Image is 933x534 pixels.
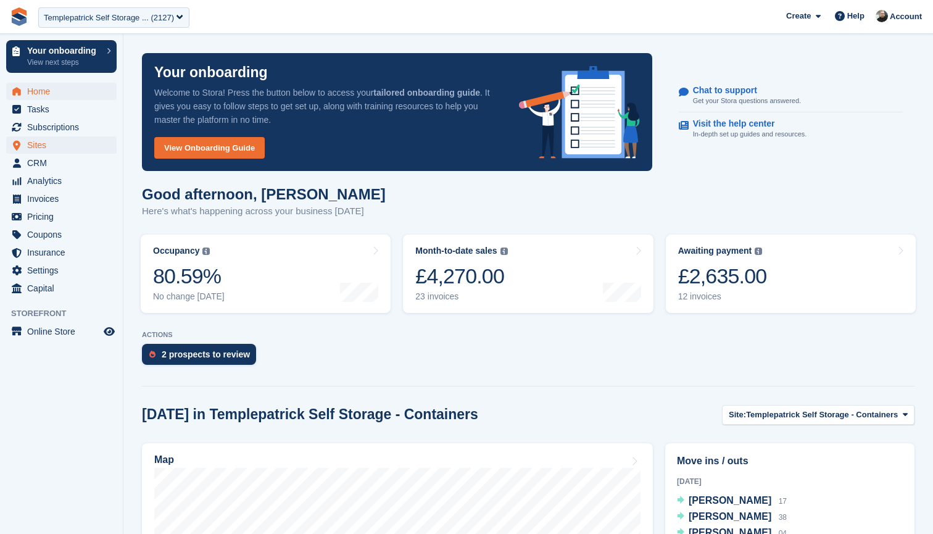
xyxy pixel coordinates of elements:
[149,351,155,358] img: prospect-51fa495bee0391a8d652442698ab0144808aea92771e9ea1ae160a38d050c398.svg
[6,208,117,225] a: menu
[27,83,101,100] span: Home
[27,119,101,136] span: Subscriptions
[27,57,101,68] p: View next steps
[6,190,117,207] a: menu
[678,291,767,302] div: 12 invoices
[779,513,787,522] span: 38
[693,129,807,140] p: In-depth set up guides and resources.
[10,7,28,26] img: stora-icon-8386f47178a22dfd0bd8f6a31ec36ba5ce8667c1dd55bd0f319d3a0aa187defe.svg
[27,101,101,118] span: Tasks
[693,119,797,129] p: Visit the help center
[27,190,101,207] span: Invoices
[27,262,101,279] span: Settings
[373,88,480,98] strong: tailored onboarding guide
[27,244,101,261] span: Insurance
[6,119,117,136] a: menu
[27,172,101,190] span: Analytics
[27,208,101,225] span: Pricing
[27,136,101,154] span: Sites
[779,497,787,506] span: 17
[693,85,791,96] p: Chat to support
[415,264,507,289] div: £4,270.00
[6,136,117,154] a: menu
[27,226,101,243] span: Coupons
[677,476,903,487] div: [DATE]
[6,172,117,190] a: menu
[202,248,210,255] img: icon-info-grey-7440780725fd019a000dd9b08b2336e03edf1995a4989e88bcd33f0948082b44.svg
[6,244,117,261] a: menu
[847,10,865,22] span: Help
[415,291,507,302] div: 23 invoices
[403,235,653,313] a: Month-to-date sales £4,270.00 23 invoices
[666,235,916,313] a: Awaiting payment £2,635.00 12 invoices
[890,10,922,23] span: Account
[141,235,391,313] a: Occupancy 80.59% No change [DATE]
[678,264,767,289] div: £2,635.00
[6,40,117,73] a: Your onboarding View next steps
[6,262,117,279] a: menu
[755,248,762,255] img: icon-info-grey-7440780725fd019a000dd9b08b2336e03edf1995a4989e88bcd33f0948082b44.svg
[6,83,117,100] a: menu
[11,307,123,320] span: Storefront
[679,112,903,146] a: Visit the help center In-depth set up guides and resources.
[162,349,250,359] div: 2 prospects to review
[154,65,268,80] p: Your onboarding
[154,137,265,159] a: View Onboarding Guide
[44,12,174,24] div: Templepatrick Self Storage ... (2127)
[142,406,478,423] h2: [DATE] in Templepatrick Self Storage - Containers
[102,324,117,339] a: Preview store
[6,101,117,118] a: menu
[27,323,101,340] span: Online Store
[729,409,746,421] span: Site:
[154,454,174,465] h2: Map
[27,46,101,55] p: Your onboarding
[500,248,508,255] img: icon-info-grey-7440780725fd019a000dd9b08b2336e03edf1995a4989e88bcd33f0948082b44.svg
[519,66,640,159] img: onboarding-info-6c161a55d2c0e0a8cae90662b2fe09162a5109e8cc188191df67fb4f79e88e88.svg
[153,264,225,289] div: 80.59%
[693,96,801,106] p: Get your Stora questions answered.
[677,493,787,509] a: [PERSON_NAME] 17
[689,495,771,506] span: [PERSON_NAME]
[142,186,386,202] h1: Good afternoon, [PERSON_NAME]
[142,204,386,219] p: Here's what's happening across your business [DATE]
[142,331,914,339] p: ACTIONS
[154,86,499,127] p: Welcome to Stora! Press the button below to access your . It gives you easy to follow steps to ge...
[677,454,903,469] h2: Move ins / outs
[746,409,898,421] span: Templepatrick Self Storage - Containers
[6,226,117,243] a: menu
[722,405,914,425] button: Site: Templepatrick Self Storage - Containers
[678,246,752,256] div: Awaiting payment
[153,291,225,302] div: No change [DATE]
[6,154,117,172] a: menu
[677,509,787,525] a: [PERSON_NAME] 38
[6,323,117,340] a: menu
[786,10,811,22] span: Create
[6,280,117,297] a: menu
[679,79,903,113] a: Chat to support Get your Stora questions answered.
[876,10,888,22] img: Tom Huddleston
[689,511,771,522] span: [PERSON_NAME]
[415,246,497,256] div: Month-to-date sales
[27,280,101,297] span: Capital
[153,246,199,256] div: Occupancy
[142,344,262,371] a: 2 prospects to review
[27,154,101,172] span: CRM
